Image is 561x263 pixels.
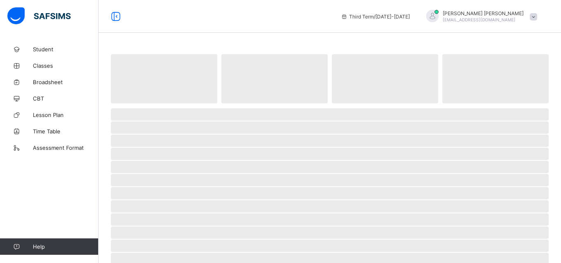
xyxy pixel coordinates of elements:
[33,243,98,250] span: Help
[33,128,99,135] span: Time Table
[111,174,549,186] span: ‌
[111,54,217,103] span: ‌
[111,187,549,199] span: ‌
[341,14,410,20] span: session/term information
[111,148,549,160] span: ‌
[33,62,99,69] span: Classes
[442,54,549,103] span: ‌
[7,7,71,25] img: safsims
[33,79,99,85] span: Broadsheet
[332,54,438,103] span: ‌
[418,10,541,23] div: VictorTom
[111,226,549,239] span: ‌
[111,135,549,147] span: ‌
[111,121,549,134] span: ‌
[33,112,99,118] span: Lesson Plan
[111,108,549,121] span: ‌
[33,46,99,53] span: Student
[111,200,549,213] span: ‌
[443,17,515,22] span: [EMAIL_ADDRESS][DOMAIN_NAME]
[111,240,549,252] span: ‌
[33,144,99,151] span: Assessment Format
[111,213,549,226] span: ‌
[221,54,328,103] span: ‌
[111,161,549,173] span: ‌
[443,10,524,16] span: [PERSON_NAME] [PERSON_NAME]
[33,95,99,102] span: CBT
